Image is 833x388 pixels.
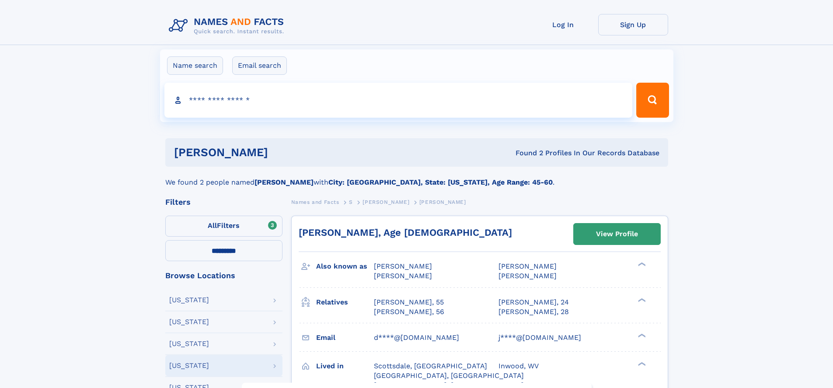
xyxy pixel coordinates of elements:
[374,362,487,370] span: Scottsdale, [GEOGRAPHIC_DATA]
[316,359,374,374] h3: Lived in
[498,362,539,370] span: Inwood, WV
[374,297,444,307] a: [PERSON_NAME], 55
[374,272,432,280] span: [PERSON_NAME]
[636,262,646,267] div: ❯
[498,272,557,280] span: [PERSON_NAME]
[598,14,668,35] a: Sign Up
[299,227,512,238] a: [PERSON_NAME], Age [DEMOGRAPHIC_DATA]
[374,307,444,317] a: [PERSON_NAME], 56
[498,307,569,317] a: [PERSON_NAME], 28
[596,224,638,244] div: View Profile
[291,196,339,207] a: Names and Facts
[174,147,392,158] h1: [PERSON_NAME]
[636,332,646,338] div: ❯
[636,361,646,367] div: ❯
[362,196,409,207] a: [PERSON_NAME]
[574,224,660,245] a: View Profile
[636,83,669,118] button: Search Button
[349,196,353,207] a: S
[316,295,374,310] h3: Relatives
[374,262,432,270] span: [PERSON_NAME]
[232,56,287,75] label: Email search
[165,14,291,38] img: Logo Names and Facts
[254,178,314,186] b: [PERSON_NAME]
[374,371,524,380] span: [GEOGRAPHIC_DATA], [GEOGRAPHIC_DATA]
[419,199,466,205] span: [PERSON_NAME]
[164,83,633,118] input: search input
[328,178,553,186] b: City: [GEOGRAPHIC_DATA], State: [US_STATE], Age Range: 45-60
[165,198,282,206] div: Filters
[165,272,282,280] div: Browse Locations
[362,199,409,205] span: [PERSON_NAME]
[392,148,659,158] div: Found 2 Profiles In Our Records Database
[165,167,668,188] div: We found 2 people named with .
[169,318,209,325] div: [US_STATE]
[316,330,374,345] h3: Email
[169,297,209,304] div: [US_STATE]
[169,340,209,347] div: [US_STATE]
[167,56,223,75] label: Name search
[169,362,209,369] div: [US_STATE]
[528,14,598,35] a: Log In
[636,297,646,303] div: ❯
[208,221,217,230] span: All
[498,262,557,270] span: [PERSON_NAME]
[498,297,569,307] a: [PERSON_NAME], 24
[165,216,282,237] label: Filters
[316,259,374,274] h3: Also known as
[349,199,353,205] span: S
